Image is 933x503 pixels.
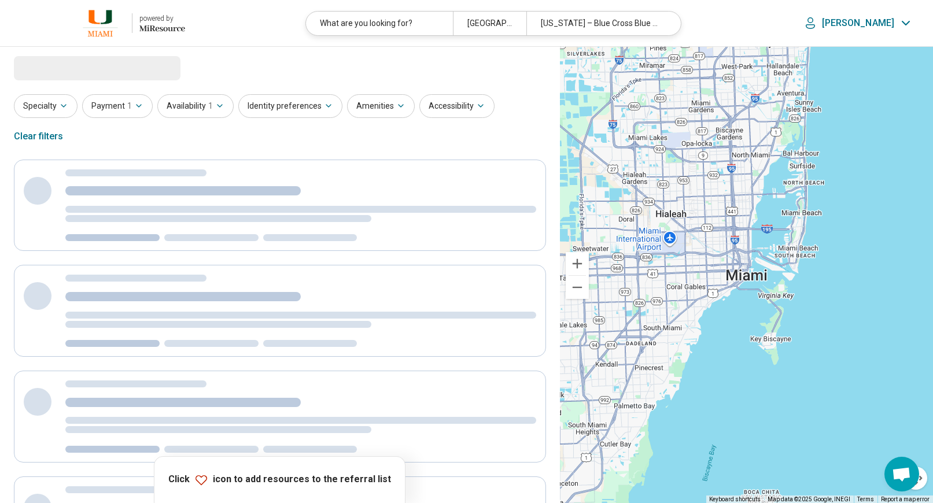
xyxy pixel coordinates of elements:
button: Identity preferences [238,94,342,118]
button: Availability1 [157,94,234,118]
div: powered by [139,13,185,24]
button: Zoom in [566,252,589,275]
p: [PERSON_NAME] [822,17,894,29]
div: [US_STATE] – Blue Cross Blue Shield [526,12,673,35]
button: Specialty [14,94,78,118]
span: Map data ©2025 Google, INEGI [768,496,850,502]
button: Zoom out [566,276,589,299]
span: Loading... [14,56,111,79]
button: Accessibility [419,94,495,118]
span: 1 [208,100,213,112]
div: [GEOGRAPHIC_DATA], [GEOGRAPHIC_DATA] [453,12,526,35]
p: Click icon to add resources to the referral list [168,473,391,487]
span: 1 [127,100,132,112]
button: Payment1 [82,94,153,118]
div: Clear filters [14,123,63,150]
a: University of Miamipowered by [19,9,185,37]
div: What are you looking for? [306,12,453,35]
a: Open chat [884,457,919,491]
button: Amenities [347,94,415,118]
img: University of Miami [76,9,125,37]
a: Report a map error [881,496,930,502]
a: Terms (opens in new tab) [857,496,874,502]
